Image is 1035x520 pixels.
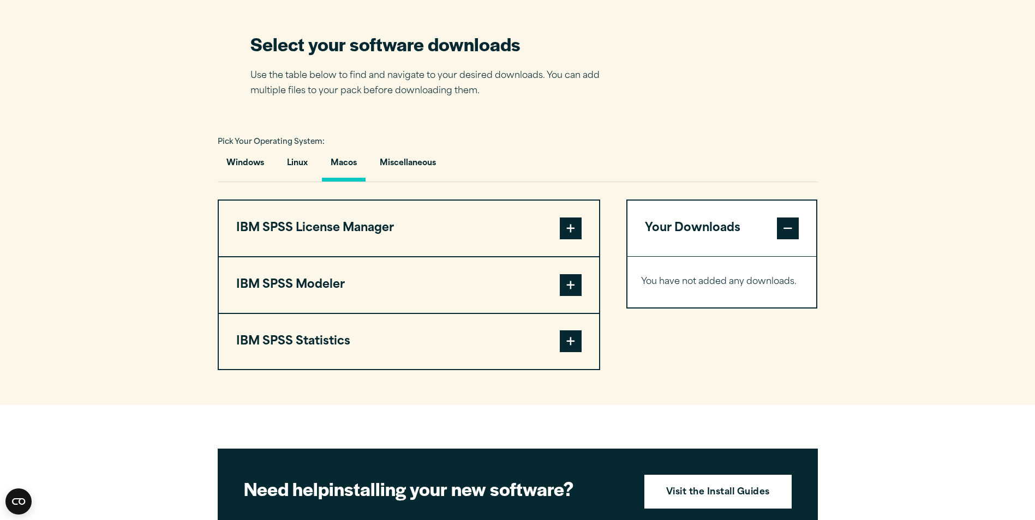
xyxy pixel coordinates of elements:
p: Use the table below to find and navigate to your desired downloads. You can add multiple files to... [250,68,616,100]
button: Miscellaneous [371,150,445,182]
button: IBM SPSS License Manager [219,201,599,256]
button: Open CMP widget [5,488,32,515]
a: Visit the Install Guides [644,475,792,509]
h2: Select your software downloads [250,32,616,56]
p: You have not added any downloads. [641,274,803,290]
button: Macos [322,150,366,182]
span: Pick Your Operating System: [218,138,325,146]
button: IBM SPSS Statistics [219,314,599,370]
button: Linux [278,150,316,182]
strong: Need help [244,475,329,501]
div: Your Downloads [627,256,817,307]
button: Your Downloads [627,201,817,256]
button: IBM SPSS Modeler [219,257,599,313]
strong: Visit the Install Guides [666,486,770,500]
button: Windows [218,150,273,182]
h2: installing your new software? [244,476,626,501]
